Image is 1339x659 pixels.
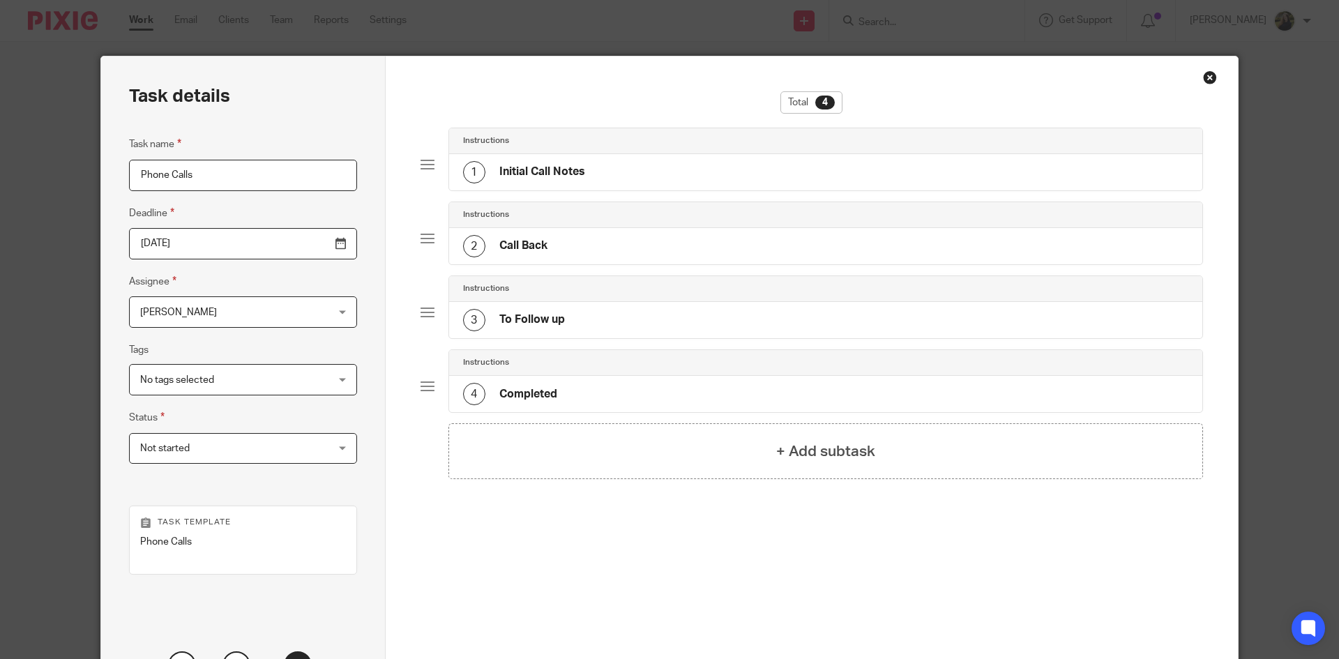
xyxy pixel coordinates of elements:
[463,161,485,183] div: 1
[129,228,357,259] input: Pick a date
[129,343,149,357] label: Tags
[140,535,346,549] p: Phone Calls
[463,383,485,405] div: 4
[463,235,485,257] div: 2
[140,375,214,385] span: No tags selected
[463,357,509,368] h4: Instructions
[129,205,174,221] label: Deadline
[463,209,509,220] h4: Instructions
[463,283,509,294] h4: Instructions
[129,273,176,289] label: Assignee
[129,136,181,152] label: Task name
[140,308,217,317] span: [PERSON_NAME]
[776,441,875,462] h4: + Add subtask
[815,96,835,109] div: 4
[140,517,346,528] p: Task template
[499,312,565,327] h4: To Follow up
[499,387,557,402] h4: Completed
[499,165,585,179] h4: Initial Call Notes
[1203,70,1217,84] div: Close this dialog window
[140,444,190,453] span: Not started
[780,91,842,114] div: Total
[129,409,165,425] label: Status
[129,160,357,191] input: Task name
[129,84,230,108] h2: Task details
[463,135,509,146] h4: Instructions
[499,238,547,253] h4: Call Back
[463,309,485,331] div: 3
